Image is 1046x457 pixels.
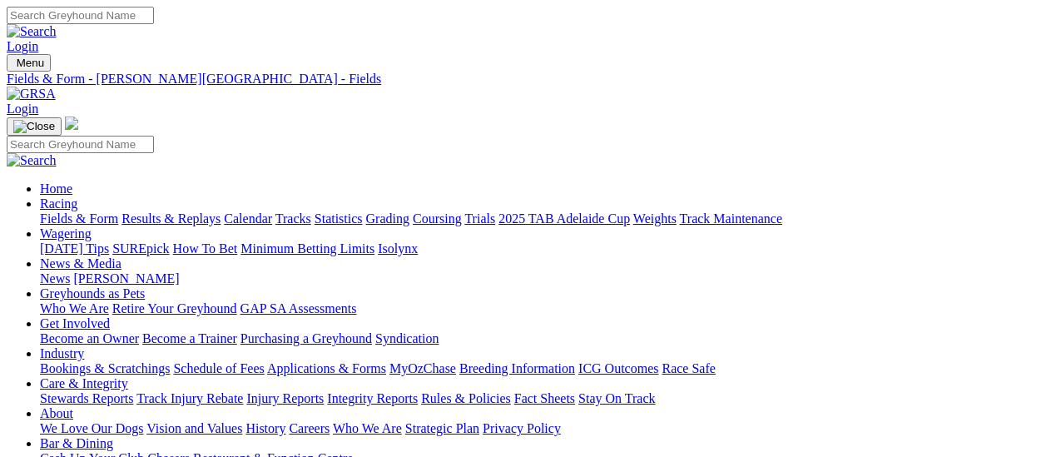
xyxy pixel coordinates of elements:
a: Statistics [315,211,363,226]
a: Get Involved [40,316,110,330]
a: Care & Integrity [40,376,128,390]
a: Injury Reports [246,391,324,405]
a: Calendar [224,211,272,226]
a: Who We Are [333,421,402,435]
input: Search [7,136,154,153]
a: History [245,421,285,435]
a: Results & Replays [121,211,221,226]
a: News & Media [40,256,121,271]
div: About [40,421,1039,436]
a: Track Injury Rebate [136,391,243,405]
a: Fields & Form [40,211,118,226]
a: ICG Outcomes [578,361,658,375]
a: MyOzChase [389,361,456,375]
a: Trials [464,211,495,226]
a: Stewards Reports [40,391,133,405]
img: Search [7,24,57,39]
button: Toggle navigation [7,54,51,72]
a: Weights [633,211,677,226]
a: Vision and Values [146,421,242,435]
a: Grading [366,211,409,226]
a: Bar & Dining [40,436,113,450]
a: Integrity Reports [327,391,418,405]
a: Home [40,181,72,196]
a: Isolynx [378,241,418,256]
a: Login [7,102,38,116]
a: Coursing [413,211,462,226]
a: Privacy Policy [483,421,561,435]
div: Greyhounds as Pets [40,301,1039,316]
a: Purchasing a Greyhound [240,331,372,345]
a: Fields & Form - [PERSON_NAME][GEOGRAPHIC_DATA] - Fields [7,72,1039,87]
a: Syndication [375,331,439,345]
a: [PERSON_NAME] [73,271,179,286]
a: Become a Trainer [142,331,237,345]
img: GRSA [7,87,56,102]
div: Racing [40,211,1039,226]
a: [DATE] Tips [40,241,109,256]
a: Careers [289,421,330,435]
a: Strategic Plan [405,421,479,435]
div: Industry [40,361,1039,376]
a: Track Maintenance [680,211,782,226]
a: Racing [40,196,77,211]
div: Get Involved [40,331,1039,346]
a: News [40,271,70,286]
a: Schedule of Fees [173,361,264,375]
a: Breeding Information [459,361,575,375]
div: Care & Integrity [40,391,1039,406]
a: About [40,406,73,420]
input: Search [7,7,154,24]
a: Who We Are [40,301,109,315]
a: We Love Our Dogs [40,421,143,435]
a: How To Bet [173,241,238,256]
a: Minimum Betting Limits [240,241,374,256]
button: Toggle navigation [7,117,62,136]
a: Tracks [275,211,311,226]
span: Menu [17,57,44,69]
a: Stay On Track [578,391,655,405]
a: Applications & Forms [267,361,386,375]
a: Industry [40,346,84,360]
a: Race Safe [662,361,715,375]
a: Wagering [40,226,92,241]
a: Retire Your Greyhound [112,301,237,315]
img: Close [13,120,55,133]
a: GAP SA Assessments [240,301,357,315]
a: SUREpick [112,241,169,256]
div: News & Media [40,271,1039,286]
img: logo-grsa-white.png [65,117,78,130]
a: Fact Sheets [514,391,575,405]
a: Bookings & Scratchings [40,361,170,375]
a: Greyhounds as Pets [40,286,145,301]
div: Wagering [40,241,1039,256]
a: Login [7,39,38,53]
a: Become an Owner [40,331,139,345]
img: Search [7,153,57,168]
a: Rules & Policies [421,391,511,405]
a: 2025 TAB Adelaide Cup [498,211,630,226]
